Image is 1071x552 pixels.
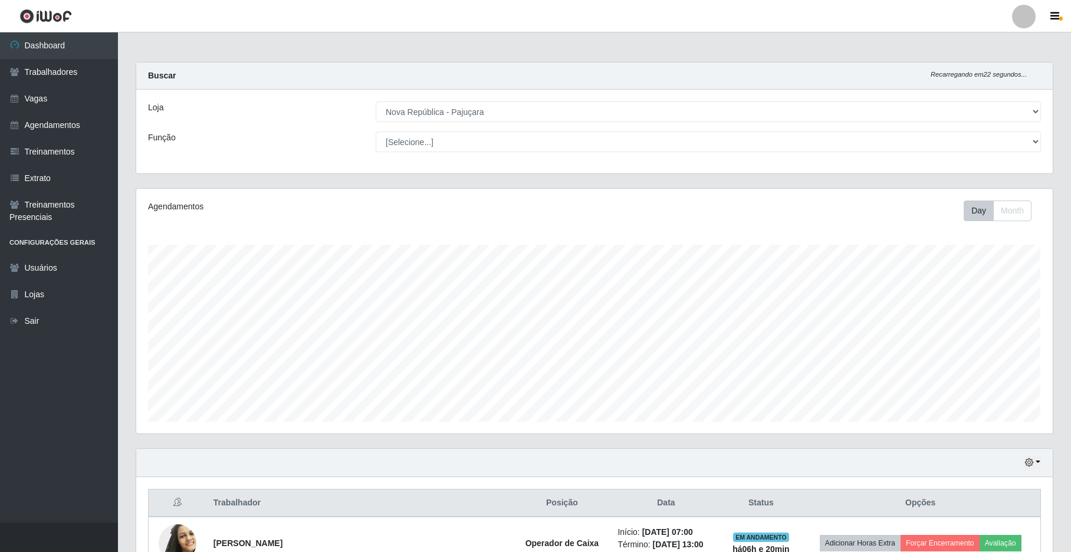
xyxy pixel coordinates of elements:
[148,71,176,80] strong: Buscar
[525,538,599,548] strong: Operador de Caixa
[148,101,163,114] label: Loja
[513,489,610,517] th: Posição
[19,9,72,24] img: CoreUI Logo
[964,201,1031,221] div: First group
[820,535,901,551] button: Adicionar Horas Extra
[931,71,1027,78] i: Recarregando em 22 segundos...
[993,201,1031,221] button: Month
[901,535,980,551] button: Forçar Encerramento
[653,540,704,549] time: [DATE] 13:00
[733,533,789,542] span: EM ANDAMENTO
[617,526,714,538] li: Início:
[721,489,800,517] th: Status
[980,535,1021,551] button: Avaliação
[800,489,1040,517] th: Opções
[617,538,714,551] li: Término:
[610,489,721,517] th: Data
[964,201,994,221] button: Day
[642,527,693,537] time: [DATE] 07:00
[964,201,1041,221] div: Toolbar with button groups
[148,201,510,213] div: Agendamentos
[213,538,282,548] strong: [PERSON_NAME]
[148,132,176,144] label: Função
[206,489,514,517] th: Trabalhador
